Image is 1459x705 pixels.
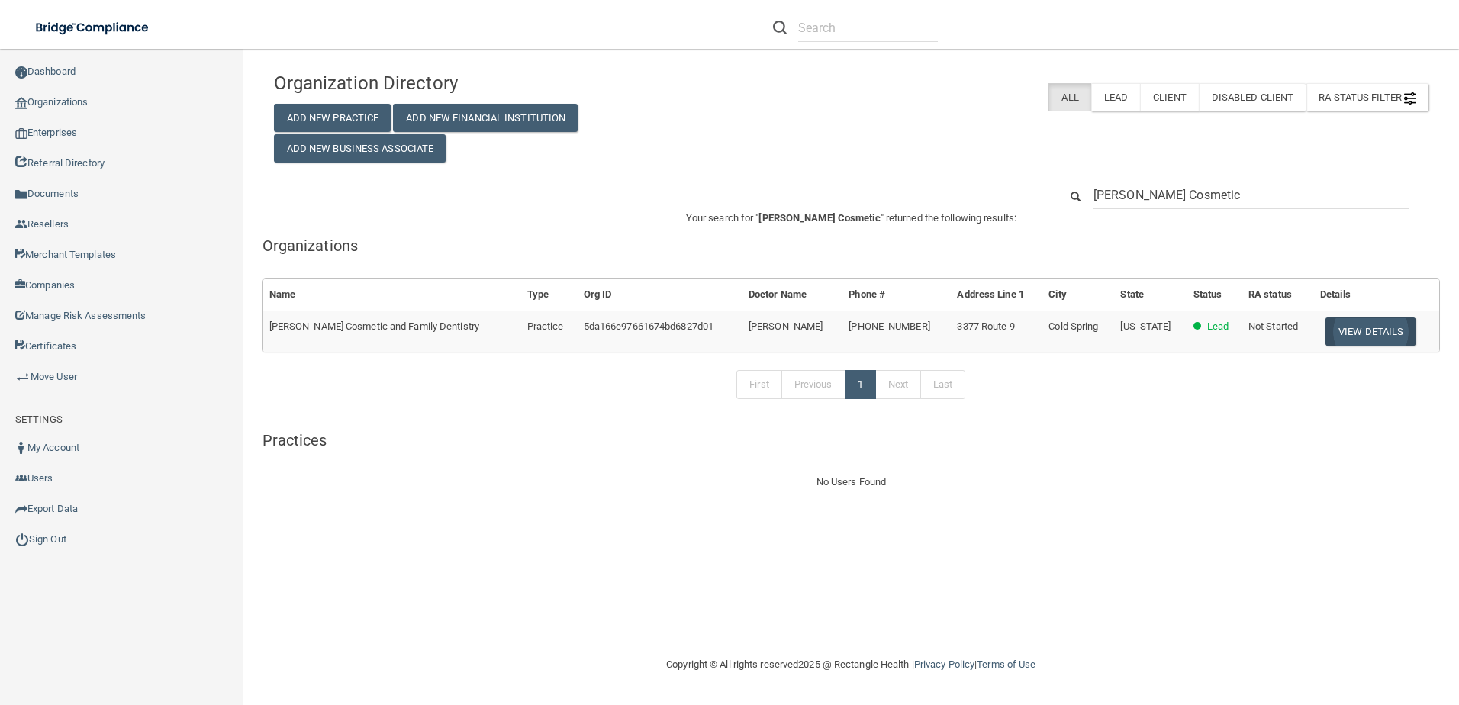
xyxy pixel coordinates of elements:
span: Practice [527,320,564,332]
span: [PERSON_NAME] Cosmetic and Family Dentistry [269,320,479,332]
img: icon-filter@2x.21656d0b.png [1404,92,1416,105]
h5: Practices [262,432,1440,449]
th: Type [521,279,578,311]
label: Disabled Client [1199,83,1306,111]
div: No Users Found [262,473,1440,491]
img: briefcase.64adab9b.png [15,369,31,385]
img: enterprise.0d942306.png [15,128,27,139]
p: Lead [1207,317,1229,336]
img: ic_power_dark.7ecde6b1.png [15,533,29,546]
button: Add New Business Associate [274,134,446,163]
input: Search [1093,181,1409,209]
img: icon-export.b9366987.png [15,503,27,515]
label: SETTINGS [15,410,63,429]
img: ic_dashboard_dark.d01f4a41.png [15,66,27,79]
a: First [736,370,782,399]
span: Cold Spring [1048,320,1098,332]
img: ic_user_dark.df1a06c3.png [15,442,27,454]
span: RA Status Filter [1319,92,1416,103]
th: Doctor Name [742,279,842,311]
th: Name [263,279,521,311]
img: ic-search.3b580494.png [773,21,787,34]
th: Status [1187,279,1242,311]
a: Next [875,370,921,399]
th: Address Line 1 [951,279,1042,311]
th: Org ID [578,279,742,311]
label: All [1048,83,1090,111]
a: Terms of Use [977,658,1035,670]
th: State [1114,279,1187,311]
a: Previous [781,370,845,399]
label: Lead [1091,83,1140,111]
h5: Organizations [262,237,1440,254]
div: Copyright © All rights reserved 2025 @ Rectangle Health | | [572,640,1129,689]
span: [PERSON_NAME] Cosmetic [758,212,880,224]
span: Not Started [1248,320,1298,332]
h4: Organization Directory [274,73,643,93]
button: View Details [1325,317,1416,346]
a: Last [920,370,965,399]
img: icon-users.e205127d.png [15,472,27,484]
img: organization-icon.f8decf85.png [15,97,27,109]
input: Search [798,14,938,42]
span: [PHONE_NUMBER] [849,320,929,332]
span: 5da166e97661674bd6827d01 [584,320,713,332]
span: 3377 Route 9 [957,320,1014,332]
button: Add New Financial Institution [393,104,578,132]
th: Details [1314,279,1439,311]
th: City [1042,279,1114,311]
img: icon-documents.8dae5593.png [15,188,27,201]
button: Add New Practice [274,104,391,132]
p: Your search for " " returned the following results: [262,209,1440,227]
span: [US_STATE] [1120,320,1171,332]
label: Client [1140,83,1199,111]
img: bridge_compliance_login_screen.278c3ca4.svg [23,12,163,43]
span: [PERSON_NAME] [749,320,823,332]
img: ic_reseller.de258add.png [15,218,27,230]
a: 1 [845,370,876,399]
th: Phone # [842,279,951,311]
a: Privacy Policy [914,658,974,670]
th: RA status [1242,279,1314,311]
